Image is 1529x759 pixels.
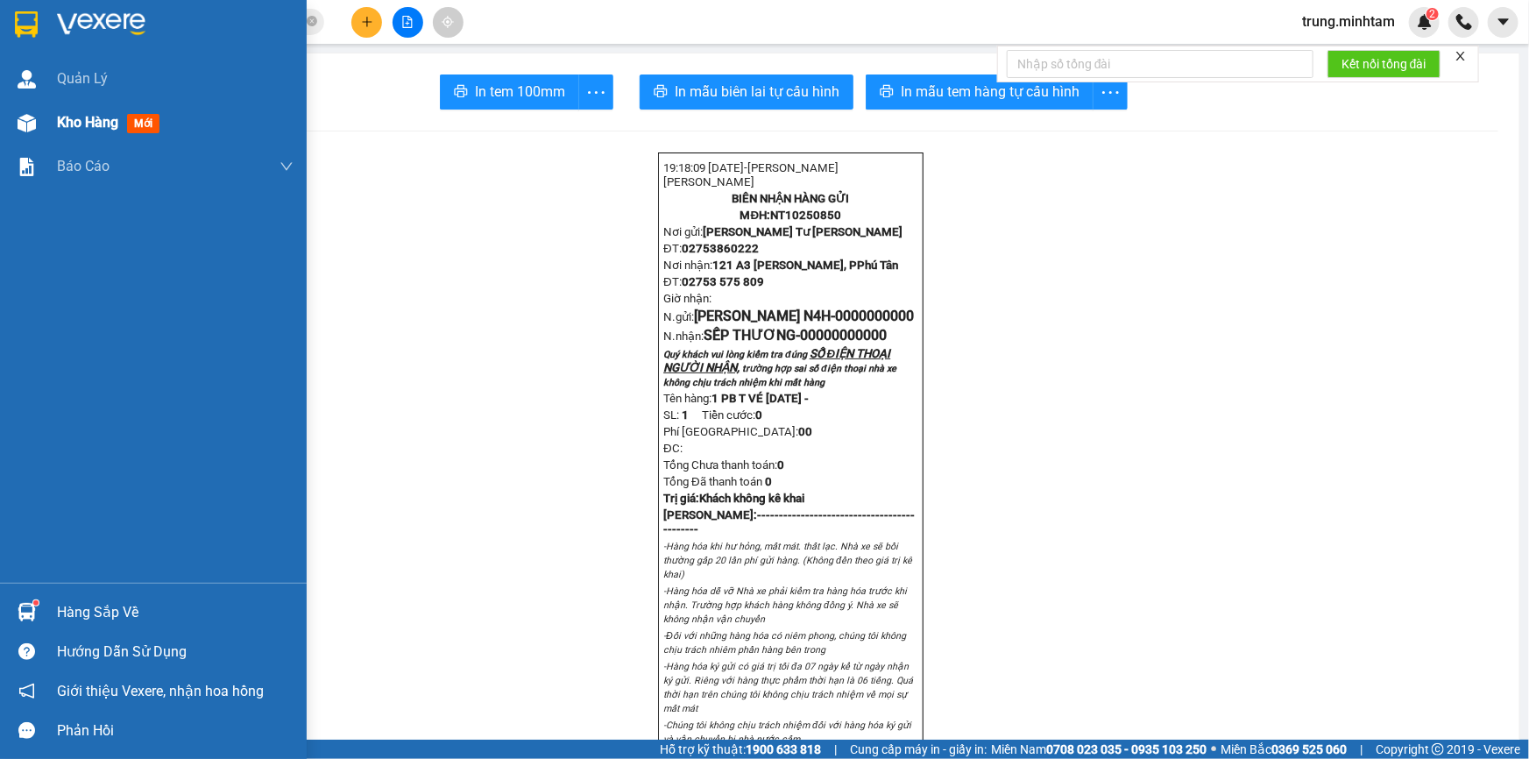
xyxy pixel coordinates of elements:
span: close-circle [307,14,317,31]
span: [PERSON_NAME] [PERSON_NAME] [663,161,839,188]
span: ĐC: [663,442,683,455]
span: message [18,722,35,739]
span: trung.minhtam [1288,11,1409,32]
span: close [1455,50,1467,62]
strong: [PERSON_NAME]:-------------------------------------------- [663,508,915,536]
button: caret-down [1488,7,1518,38]
span: 1 [682,408,689,422]
div: SẾP THƯƠNG [167,36,289,57]
span: Nơi gửi: [663,225,903,238]
span: Phí [GEOGRAPHIC_DATA]: [663,425,812,438]
span: trường hợp sai số điện thoại nhà xe không chịu trách nhiệm khi mất hàng [663,363,896,388]
span: Kết nối tổng đài [1341,54,1426,74]
button: printerIn mẫu tem hàng tự cấu hình [866,74,1094,110]
span: plus [361,16,373,28]
span: Giờ nhận: [663,292,711,305]
div: [PERSON_NAME] Tư [PERSON_NAME] [15,15,155,96]
img: warehouse-icon [18,70,36,89]
em: -Đối với những hàng hóa có niêm phong, chúng tôi không chịu trách nhiêm phần hàng bên trong [663,630,906,656]
span: Tên hàng: [663,392,809,405]
span: ĐT: [663,242,682,255]
span: Cung cấp máy in - giấy in: [850,740,987,759]
button: printerIn tem 100mm [440,74,579,110]
span: 0 [765,475,772,488]
span: Nơi nhận: [663,259,898,272]
button: aim [433,7,464,38]
span: 00000000000 [800,327,887,344]
img: warehouse-icon [18,603,36,621]
button: plus [351,7,382,38]
span: In mẫu tem hàng tự cấu hình [901,81,1080,103]
span: Gửi: [15,15,42,33]
span: close-circle [307,16,317,26]
strong: 1900 633 818 [746,742,821,756]
span: 2 [1429,8,1435,20]
sup: 2 [1426,8,1439,20]
sup: 1 [33,600,39,606]
span: printer [654,84,668,101]
button: file-add [393,7,423,38]
span: question-circle [18,643,35,660]
strong: 0 [798,425,812,438]
strong: 0369 525 060 [1271,742,1347,756]
span: 0000000000 [835,308,914,324]
button: more [578,74,613,110]
span: more [1094,82,1127,103]
span: Trị giá: [663,492,699,505]
div: Hướng dẫn sử dụng [57,639,294,665]
span: ⚪️ [1211,746,1216,753]
span: Miền Bắc [1221,740,1347,759]
span: more [579,82,612,103]
span: Báo cáo [57,155,110,177]
span: Giới thiệu Vexere, nhận hoa hồng [57,680,264,702]
button: Kết nối tổng đài [1327,50,1441,78]
em: -Hàng hóa ký gửi có giá trị tối đa 07 ngày kể từ ngày nhận ký gửi. Riêng với hàng thực phẩm thời ... [663,661,913,714]
strong: 0708 023 035 - 0935 103 250 [1046,742,1207,756]
img: phone-icon [1456,14,1472,30]
span: 0 [777,458,784,472]
span: Hỗ trợ kỹ thuật: [660,740,821,759]
span: Tổng Đã thanh toán [663,475,762,488]
button: more [1093,74,1128,110]
span: 1 PB T VÉ [DATE] - [711,392,809,405]
em: -Hàng hóa dễ vỡ Nhà xe phải kiểm tra hàng hóa trước khi nhận. Trường hợp khách hàng không đồng ý.... [663,585,907,625]
div: Hàng sắp về [57,599,294,626]
em: -Chúng tôi không chịu trách nhiệm đối với hàng hóa ký gửi và vận chuyển bị nhà nước cấm [663,720,911,745]
strong: MĐH: [740,209,842,222]
span: NT10250850 [770,209,841,222]
em: -Hàng hóa khi hư hỏng, mất mát. thất lạc. Nhà xe sẽ bồi thường gấp 20 lần phí gửi hàng. (Không đề... [663,541,912,580]
span: aim [442,16,454,28]
span: Tiền cước: [702,408,762,422]
span: [PERSON_NAME] Tư [PERSON_NAME] [703,225,903,238]
img: warehouse-icon [18,114,36,132]
span: SL: [663,408,679,422]
span: | [834,740,837,759]
span: printer [880,84,894,101]
span: 121 A3 [PERSON_NAME], PPhú Tân [712,259,898,272]
span: mới [127,114,159,133]
input: Nhập số tổng đài [1007,50,1313,78]
span: notification [18,683,35,699]
div: TRUNG N4H [15,96,155,117]
span: printer [454,84,468,101]
span: 19:18:09 [DATE]- [663,161,839,188]
span: Quản Lý [57,67,108,89]
span: 02753860222 [682,242,759,255]
img: icon-new-feature [1417,14,1433,30]
img: solution-icon [18,158,36,176]
span: Tổng Chưa thanh toán: [663,458,784,472]
span: Miền Nam [991,740,1207,759]
span: 02753 575 809 [682,275,764,288]
span: 0 [755,408,762,422]
img: logo-vxr [15,11,38,38]
span: caret-down [1496,14,1511,30]
div: Bến Tre [167,15,289,36]
span: In mẫu biên lai tự cấu hình [675,81,839,103]
span: Quý khách vui lòng kiểm tra đúng [663,349,807,360]
span: N.nhận: [663,330,887,343]
span: N.gửi: [663,310,914,323]
span: file-add [401,16,414,28]
div: Phản hồi [57,718,294,744]
span: Khách không kê khai [699,492,804,505]
span: ĐT: [663,275,682,288]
